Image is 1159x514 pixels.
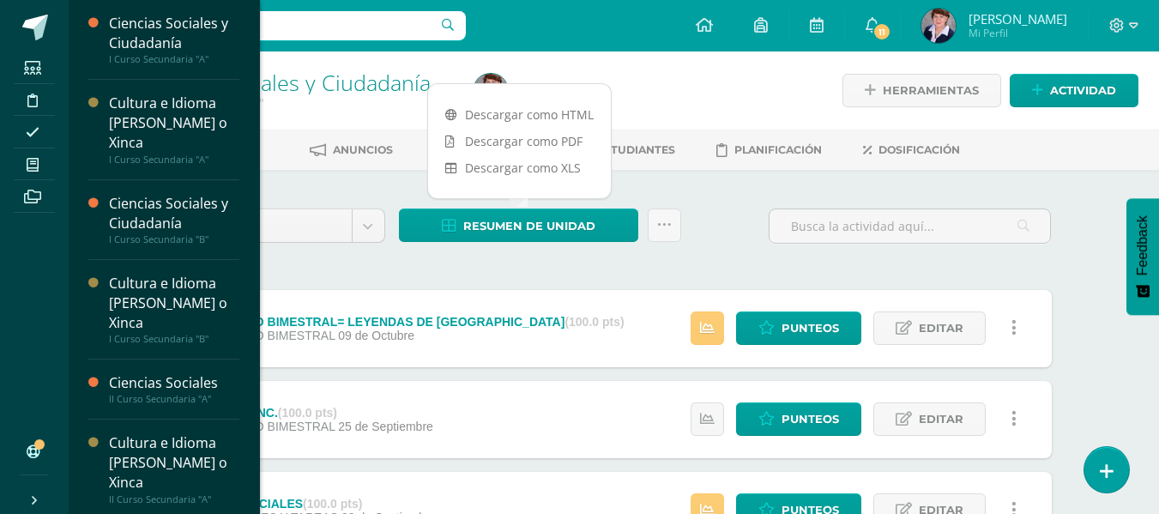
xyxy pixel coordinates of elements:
span: 25 de Septiembre [338,420,433,433]
a: Ciencias Sociales y Ciudadanía [134,68,431,97]
a: Unidad 4 [178,209,384,242]
div: II Curso Secundaria "A" [109,493,239,505]
div: Cultura e Idioma [PERSON_NAME] o Xinca [109,433,239,493]
button: Feedback - Mostrar encuesta [1126,198,1159,315]
span: Anuncios [333,143,393,156]
a: Anuncios [310,136,393,164]
span: Editar [919,403,963,435]
div: Ciencias Sociales [109,373,239,393]
div: REDES SOCIALES [196,497,436,511]
strong: (100.0 pts) [303,497,362,511]
div: I Curso Secundaria 'B' [134,94,453,111]
a: Dosificación [863,136,960,164]
a: Cultura e Idioma [PERSON_NAME] o XincaI Curso Secundaria "B" [109,274,239,345]
strong: (100.0 pts) [564,315,624,329]
input: Busca un usuario... [80,11,466,40]
a: Resumen de unidad [399,209,638,242]
a: Descargar como PDF [428,128,611,154]
a: Herramientas [842,74,1001,107]
span: Punteos [782,403,839,435]
span: [PERSON_NAME] [969,10,1067,27]
a: Descargar como HTML [428,101,611,128]
a: Ciencias Sociales y CiudadaníaI Curso Secundaria "B" [109,194,239,245]
div: Cultura e Idioma [PERSON_NAME] o Xinca [109,94,239,153]
span: Dosificación [878,143,960,156]
div: I Curso Secundaria "A" [109,154,239,166]
span: Resumen de unidad [463,210,595,242]
div: Ciencias Sociales y Ciudadanía [109,14,239,53]
a: Punteos [736,402,861,436]
a: Cultura e Idioma [PERSON_NAME] o XincaI Curso Secundaria "A" [109,94,239,165]
a: Descargar como XLS [428,154,611,181]
span: Estudiantes [597,143,675,156]
img: 49c126ab159c54e96e3d95a6f1df8590.png [921,9,956,43]
div: I Curso Secundaria "A" [109,53,239,65]
span: Mi Perfil [969,26,1067,40]
div: Cultura e Idioma [PERSON_NAME] o Xinca [109,274,239,333]
div: EL PAABANC. [196,406,432,420]
span: Editar [919,312,963,344]
div: Ciencias Sociales y Ciudadanía [109,194,239,233]
img: 49c126ab159c54e96e3d95a6f1df8590.png [474,74,508,108]
span: Herramientas [883,75,979,106]
h1: Ciencias Sociales y Ciudadanía [134,70,453,94]
input: Busca la actividad aquí... [770,209,1050,243]
span: Planificación [734,143,822,156]
div: I Curso Secundaria "B" [109,233,239,245]
span: Feedback [1135,215,1150,275]
span: Unidad 4 [190,209,339,242]
a: Punteos [736,311,861,345]
span: Actividad [1050,75,1116,106]
a: Ciencias Sociales y CiudadaníaI Curso Secundaria "A" [109,14,239,65]
span: PROYECTO BIMESTRAL [196,329,335,342]
strong: (100.0 pts) [278,406,337,420]
a: Cultura e Idioma [PERSON_NAME] o XincaII Curso Secundaria "A" [109,433,239,505]
div: I Curso Secundaria "B" [109,333,239,345]
div: II Curso Secundaria "A" [109,393,239,405]
span: Punteos [782,312,839,344]
a: Planificación [716,136,822,164]
a: Ciencias SocialesII Curso Secundaria "A" [109,373,239,405]
div: PROYECTO BIMESTRAL= LEYENDAS DE [GEOGRAPHIC_DATA] [196,315,624,329]
a: Actividad [1010,74,1138,107]
a: Estudiantes [572,136,675,164]
span: 11 [872,22,891,41]
span: 09 de Octubre [338,329,414,342]
span: PROYECTO BIMESTRAL [196,420,335,433]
